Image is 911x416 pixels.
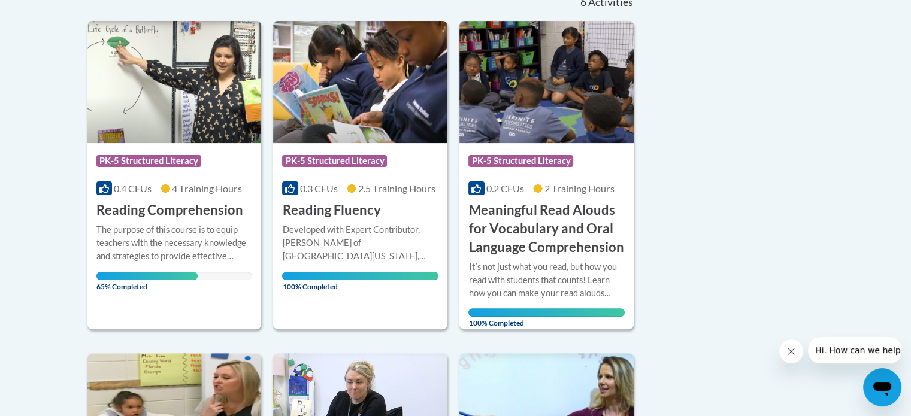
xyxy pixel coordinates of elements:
div: Your progress [468,308,625,317]
span: 100% Completed [282,272,438,291]
img: Course Logo [87,21,262,143]
span: PK-5 Structured Literacy [468,155,573,167]
iframe: Button to launch messaging window [863,368,901,406]
span: Hi. How can we help? [7,8,97,18]
img: Course Logo [459,21,634,143]
span: 2 Training Hours [544,183,615,194]
h3: Meaningful Read Alouds for Vocabulary and Oral Language Comprehension [468,201,625,256]
div: Developed with Expert Contributor, [PERSON_NAME] of [GEOGRAPHIC_DATA][US_STATE], [GEOGRAPHIC_DATA... [282,223,438,263]
img: Course Logo [273,21,447,143]
span: PK-5 Structured Literacy [96,155,201,167]
iframe: Message from company [808,337,901,363]
div: The purpose of this course is to equip teachers with the necessary knowledge and strategies to pr... [96,223,253,263]
h3: Reading Comprehension [96,201,243,220]
span: 2.5 Training Hours [358,183,435,194]
span: PK-5 Structured Literacy [282,155,387,167]
span: 0.4 CEUs [114,183,152,194]
span: 4 Training Hours [172,183,242,194]
div: Itʹs not just what you read, but how you read with students that counts! Learn how you can make y... [468,260,625,300]
div: Your progress [96,272,198,280]
span: 100% Completed [468,308,625,327]
a: Course LogoPK-5 Structured Literacy0.3 CEUs2.5 Training Hours Reading FluencyDeveloped with Exper... [273,21,447,329]
div: Your progress [282,272,438,280]
span: 65% Completed [96,272,198,291]
span: 0.3 CEUs [300,183,338,194]
a: Course LogoPK-5 Structured Literacy0.2 CEUs2 Training Hours Meaningful Read Alouds for Vocabulary... [459,21,634,329]
h3: Reading Fluency [282,201,380,220]
a: Course LogoPK-5 Structured Literacy0.4 CEUs4 Training Hours Reading ComprehensionThe purpose of t... [87,21,262,329]
span: 0.2 CEUs [486,183,524,194]
iframe: Close message [779,339,803,363]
